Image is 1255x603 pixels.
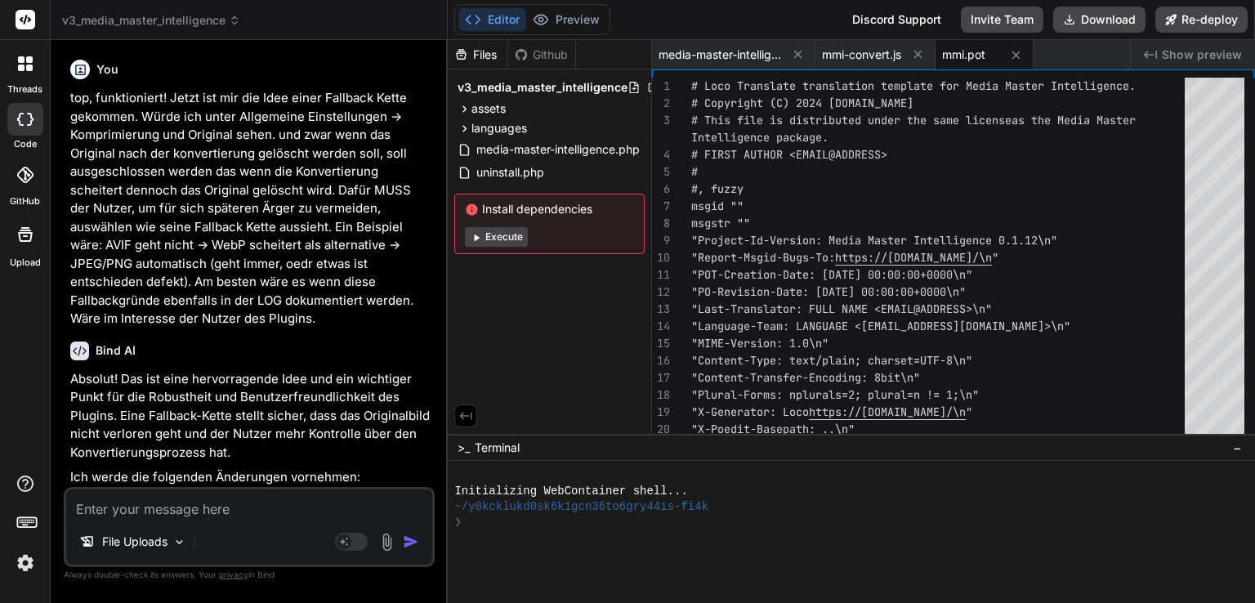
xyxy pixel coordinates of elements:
[1018,78,1136,93] span: ster Intelligence.
[652,421,670,438] div: 20
[842,7,951,33] div: Discord Support
[471,100,506,117] span: assets
[172,535,186,549] img: Pick Models
[822,47,901,63] span: mmi-convert.js
[691,422,855,436] span: "X-Poedit-Basepath: ..\n"
[652,284,670,301] div: 12
[652,95,670,112] div: 2
[70,89,431,328] p: top, funktioniert! Jetzt ist mir die Idee einer Fallback Kette gekommen. Würde ich unter Allgemei...
[691,96,913,110] span: # Copyright (C) 2024 [DOMAIN_NAME]
[659,47,781,63] span: media-master-intelligence.php
[691,216,750,230] span: msgstr ""
[454,484,687,499] span: Initializing WebContainer shell...
[691,130,828,145] span: Intelligence package.
[70,468,431,487] p: Ich werde die folgenden Änderungen vornehmen:
[70,370,431,462] p: Absolut! Das ist eine hervorragende Idee und ein wichtiger Punkt für die Robustheit und Benutzerf...
[652,404,670,421] div: 19
[652,181,670,198] div: 6
[691,404,809,419] span: "X-Generator: Loco
[942,47,985,63] span: mmi.pot
[377,533,396,552] img: attachment
[14,137,37,151] label: code
[454,499,708,515] span: ~/y0kcklukd0sk6k1gcn36to6gry44is-fi4k
[691,284,966,299] span: "PO-Revision-Date: [DATE] 00:00:00+0000\n"
[652,266,670,284] div: 11
[458,440,470,456] span: >_
[1233,440,1242,456] span: −
[652,146,670,163] div: 4
[691,78,1018,93] span: # Loco Translate translation template for Media Ma
[403,534,419,550] img: icon
[652,78,670,95] div: 1
[691,147,887,162] span: # FIRST AUTHOR <EMAIL@ADDRESS>
[691,113,1012,127] span: # This file is distributed under the same license
[966,404,972,419] span: "
[64,567,435,583] p: Always double-check its answers. Your in Bind
[10,194,40,208] label: GitHub
[219,569,248,579] span: privacy
[652,318,670,335] div: 14
[1018,233,1057,248] span: .12\n"
[691,353,972,368] span: "Content-Type: text/plain; charset=UTF-8\n"
[691,387,979,402] span: "Plural-Forms: nplurals=2; plural=n != 1;\n"
[652,232,670,249] div: 9
[691,181,744,196] span: #, fuzzy
[691,199,744,213] span: msgid ""
[652,386,670,404] div: 18
[652,249,670,266] div: 10
[652,163,670,181] div: 5
[652,352,670,369] div: 16
[102,534,167,550] p: File Uploads
[691,370,920,385] span: "Content-Transfer-Encoding: 8bit\n"
[691,267,972,282] span: "POT-Creation-Date: [DATE] 00:00:00+0000\n"
[1230,435,1245,461] button: −
[652,369,670,386] div: 17
[458,8,526,31] button: Editor
[691,233,1018,248] span: "Project-Id-Version: Media Master Intelligence 0.1
[454,515,462,530] span: ❯
[1162,47,1242,63] span: Show preview
[1155,7,1248,33] button: Re-deploy
[1053,7,1146,33] button: Download
[652,198,670,215] div: 7
[992,250,998,265] span: "
[7,83,42,96] label: threads
[508,47,575,63] div: Github
[448,47,507,63] div: Files
[835,250,992,265] span: https://[DOMAIN_NAME]/\n
[96,342,136,359] h6: Bind AI
[475,163,546,182] span: uninstall.php
[691,164,698,179] span: #
[652,335,670,352] div: 15
[465,201,634,217] span: Install dependencies
[526,8,606,31] button: Preview
[475,440,520,456] span: Terminal
[652,215,670,232] div: 8
[475,140,641,159] span: media-master-intelligence.php
[652,301,670,318] div: 13
[96,61,118,78] h6: You
[11,549,39,577] img: settings
[691,319,1070,333] span: "Language-Team: LANGUAGE <[EMAIL_ADDRESS][DOMAIN_NAME]>\n"
[1012,113,1136,127] span: as the Media Master
[652,112,670,129] div: 3
[62,12,240,29] span: v3_media_master_intelligence
[691,336,828,351] span: "MIME-Version: 1.0\n"
[471,120,527,136] span: languages
[458,79,627,96] span: v3_media_master_intelligence
[465,227,528,247] button: Execute
[961,7,1043,33] button: Invite Team
[691,250,835,265] span: "Report-Msgid-Bugs-To:
[809,404,966,419] span: https://[DOMAIN_NAME]/\n
[10,256,41,270] label: Upload
[691,301,992,316] span: "Last-Translator: FULL NAME <EMAIL@ADDRESS>\n"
